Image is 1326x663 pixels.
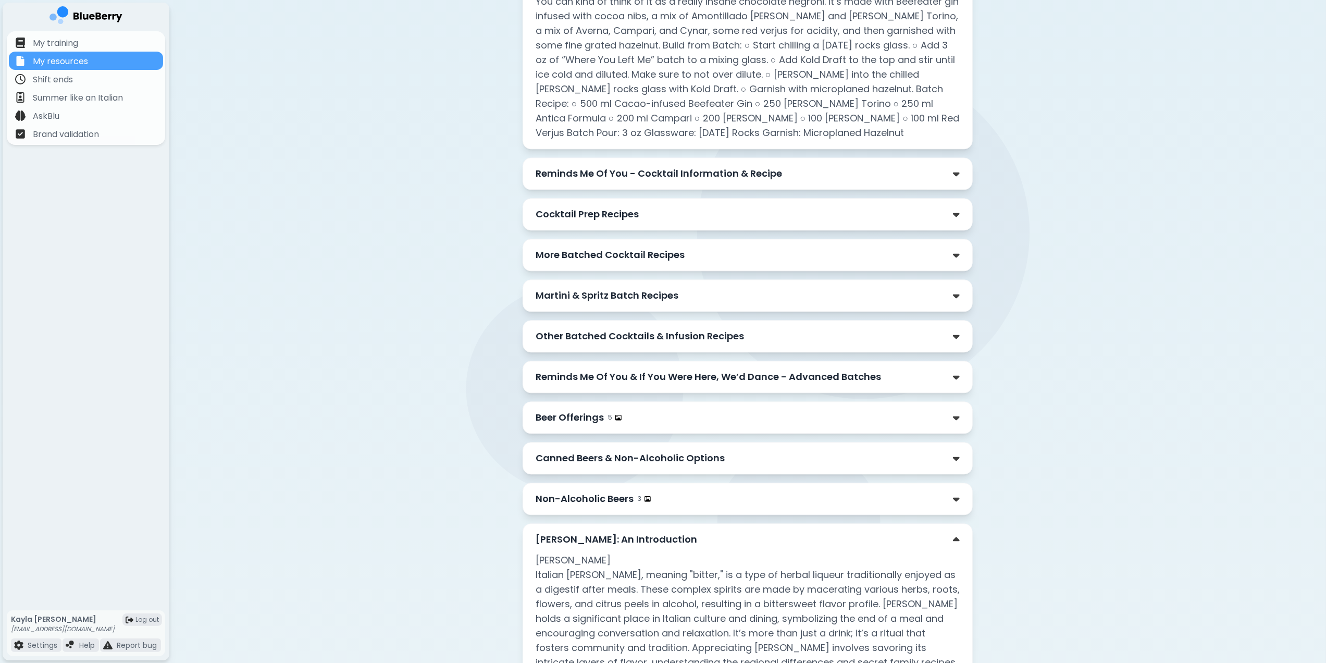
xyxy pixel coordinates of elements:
[536,492,634,506] p: Non-Alcoholic Beers
[33,73,73,86] p: Shift ends
[953,168,960,179] img: down chevron
[536,329,744,343] p: Other Batched Cocktails & Infusion Recipes
[645,496,651,502] img: image
[638,495,651,503] div: 3
[953,494,960,505] img: down chevron
[953,412,960,423] img: down chevron
[536,288,678,303] p: Martini & Spritz Batch Recipes
[11,615,115,624] p: Kayla [PERSON_NAME]
[953,331,960,342] img: down chevron
[28,641,57,650] p: Settings
[953,290,960,301] img: down chevron
[536,207,639,222] p: Cocktail Prep Recipes
[953,372,960,383] img: down chevron
[536,248,685,262] p: More Batched Cocktail Recipes
[117,641,157,650] p: Report bug
[66,641,75,650] img: file icon
[15,92,26,103] img: file icon
[953,534,960,545] img: down chevron
[33,92,123,104] p: Summer like an Italian
[536,451,725,465] p: Canned Beers & Non-Alcoholic Options
[33,37,78,50] p: My training
[15,74,26,84] img: file icon
[33,55,88,68] p: My resources
[14,641,23,650] img: file icon
[15,56,26,66] img: file icon
[953,209,960,220] img: down chevron
[11,625,115,633] p: [EMAIL_ADDRESS][DOMAIN_NAME]
[536,370,881,384] p: Reminds Me Of You & If You Were Here, We’d Dance - Advanced Batches
[49,6,122,28] img: company logo
[79,641,95,650] p: Help
[15,38,26,48] img: file icon
[103,641,113,650] img: file icon
[135,616,159,624] span: Log out
[126,616,133,624] img: logout
[608,413,622,422] div: 5
[536,532,697,547] p: [PERSON_NAME]: An Introduction
[953,453,960,464] img: down chevron
[15,129,26,139] img: file icon
[536,410,604,425] p: Beer Offerings
[953,250,960,261] img: down chevron
[33,128,99,141] p: Brand validation
[615,414,622,421] img: image
[33,110,59,122] p: AskBlu
[536,166,782,181] p: Reminds Me Of You - Cocktail Information & Recipe
[15,110,26,121] img: file icon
